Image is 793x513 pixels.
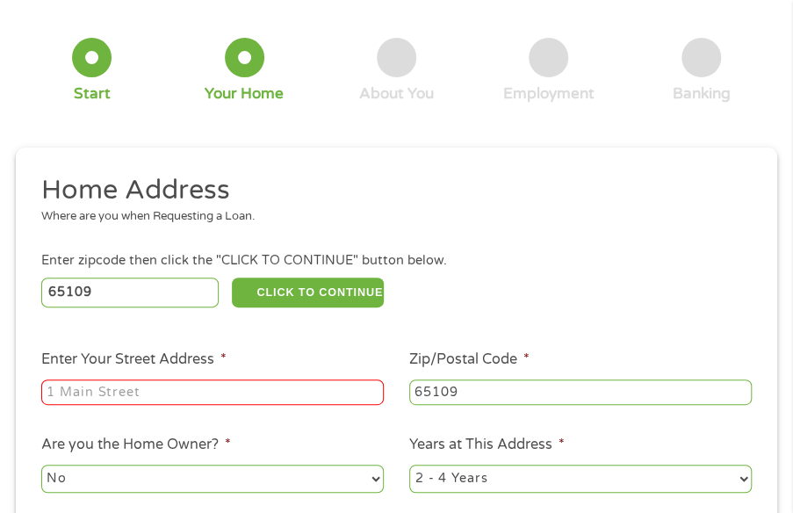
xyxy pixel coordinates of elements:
button: CLICK TO CONTINUE [232,278,385,307]
h2: Home Address [41,173,739,208]
div: Your Home [205,84,284,104]
label: Zip/Postal Code [409,350,530,369]
label: Enter Your Street Address [41,350,227,369]
div: Employment [503,84,595,104]
div: Banking [672,84,730,104]
label: Years at This Address [409,436,565,454]
input: Enter Zipcode (e.g 01510) [41,278,219,307]
label: Are you the Home Owner? [41,436,231,454]
div: Enter zipcode then click the "CLICK TO CONTINUE" button below. [41,251,752,271]
input: 1 Main Street [41,379,384,406]
div: Start [74,84,111,104]
div: Where are you when Requesting a Loan. [41,208,739,226]
div: About You [359,84,434,104]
